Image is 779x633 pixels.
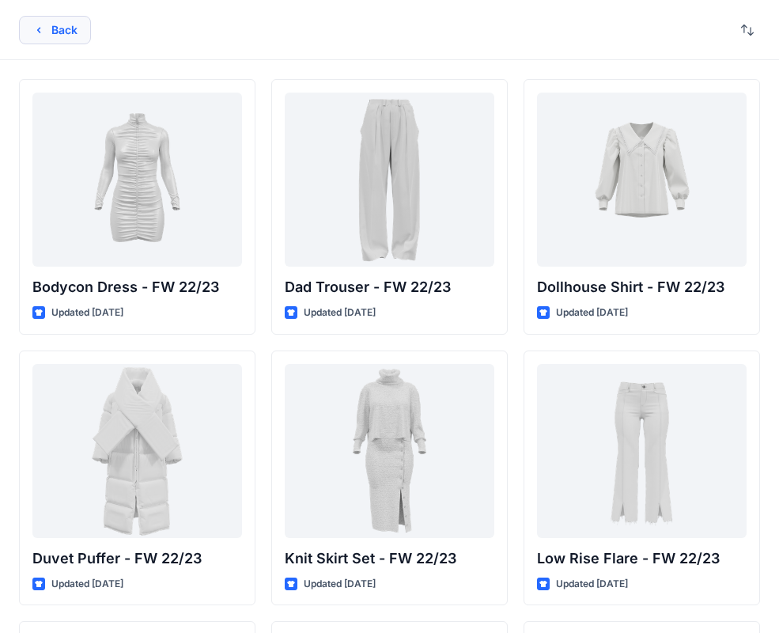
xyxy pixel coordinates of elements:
a: Duvet Puffer - FW 22/23 [32,364,242,538]
a: Dollhouse Shirt - FW 22/23 [537,93,747,267]
p: Dollhouse Shirt - FW 22/23 [537,276,747,298]
p: Duvet Puffer - FW 22/23 [32,548,242,570]
p: Updated [DATE] [304,305,376,321]
a: Knit Skirt Set - FW 22/23 [285,364,494,538]
p: Low Rise Flare - FW 22/23 [537,548,747,570]
p: Updated [DATE] [556,305,628,321]
p: Updated [DATE] [51,576,123,593]
a: Dad Trouser - FW 22/23 [285,93,494,267]
p: Knit Skirt Set - FW 22/23 [285,548,494,570]
p: Updated [DATE] [51,305,123,321]
p: Bodycon Dress - FW 22/23 [32,276,242,298]
p: Dad Trouser - FW 22/23 [285,276,494,298]
a: Bodycon Dress - FW 22/23 [32,93,242,267]
p: Updated [DATE] [304,576,376,593]
a: Low Rise Flare - FW 22/23 [537,364,747,538]
button: Back [19,16,91,44]
p: Updated [DATE] [556,576,628,593]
